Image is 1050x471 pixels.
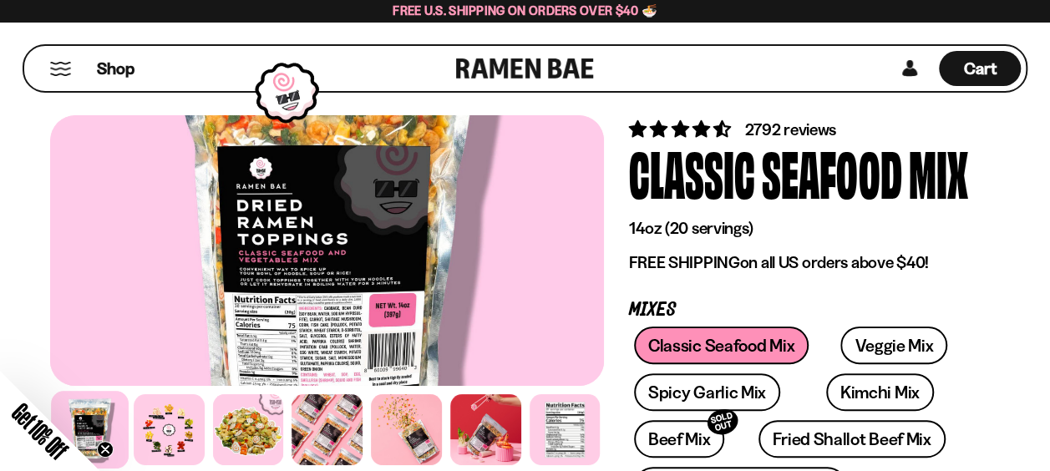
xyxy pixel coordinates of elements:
button: Mobile Menu Trigger [49,62,72,76]
a: Beef MixSOLD OUT [634,420,725,458]
span: Free U.S. Shipping on Orders over $40 🍜 [393,3,657,18]
a: Shop [97,51,134,86]
strong: FREE SHIPPING [629,252,739,272]
div: Seafood [762,141,901,204]
a: Kimchi Mix [826,373,934,411]
span: Get 10% Off [8,398,73,463]
a: Cart [939,46,1021,91]
span: Cart [964,58,997,78]
button: Close teaser [97,441,114,458]
a: Spicy Garlic Mix [634,373,780,411]
a: Veggie Mix [840,327,947,364]
div: Classic [629,141,755,204]
span: Shop [97,58,134,80]
p: 14oz (20 servings) [629,218,975,239]
p: on all US orders above $40! [629,252,975,273]
span: 2792 reviews [744,119,836,139]
div: Mix [908,141,967,204]
a: Fried Shallot Beef Mix [758,420,945,458]
span: 4.68 stars [629,119,733,139]
p: Mixes [629,302,975,318]
div: SOLD OUT [705,406,742,438]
